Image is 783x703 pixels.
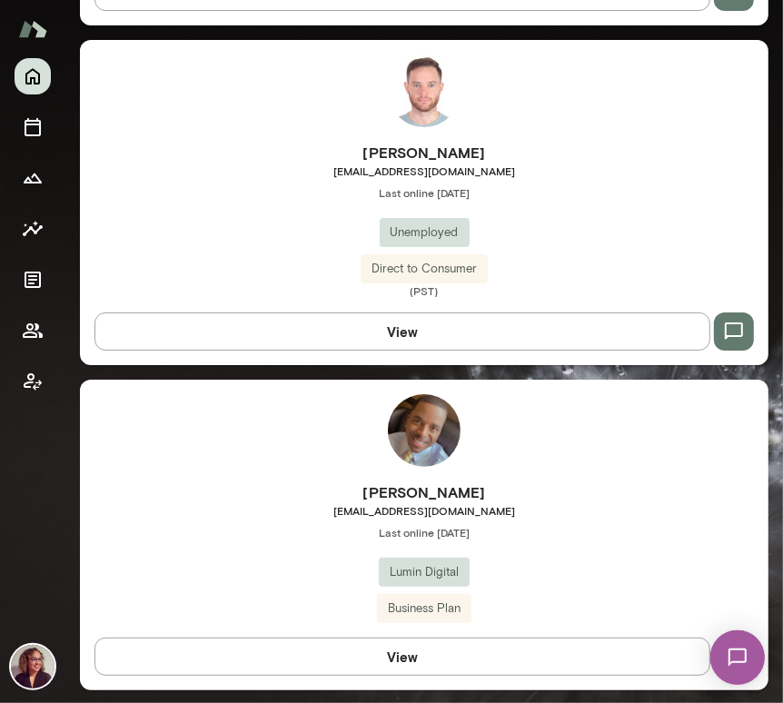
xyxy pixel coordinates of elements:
button: Sessions [15,109,51,145]
button: View [94,638,710,676]
button: Members [15,312,51,349]
button: Insights [15,211,51,247]
img: Safaa Khairalla [11,645,55,688]
span: Last online [DATE] [80,185,768,200]
button: Growth Plan [15,160,51,196]
img: Tomas Guevara [388,54,461,127]
span: Lumin Digital [379,563,470,581]
span: [EMAIL_ADDRESS][DOMAIN_NAME] [80,503,768,518]
img: Mento [18,12,47,46]
span: Last online [DATE] [80,525,768,540]
span: [EMAIL_ADDRESS][DOMAIN_NAME] [80,163,768,178]
h6: [PERSON_NAME] [80,142,768,163]
img: Ricky Wray [388,394,461,467]
button: View [94,312,710,351]
button: Documents [15,262,51,298]
button: Home [15,58,51,94]
span: Direct to Consumer [361,260,488,278]
span: (PST) [80,283,768,298]
span: Unemployed [380,223,470,242]
h6: [PERSON_NAME] [80,481,768,503]
button: Client app [15,363,51,400]
span: Business Plan [377,599,471,618]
